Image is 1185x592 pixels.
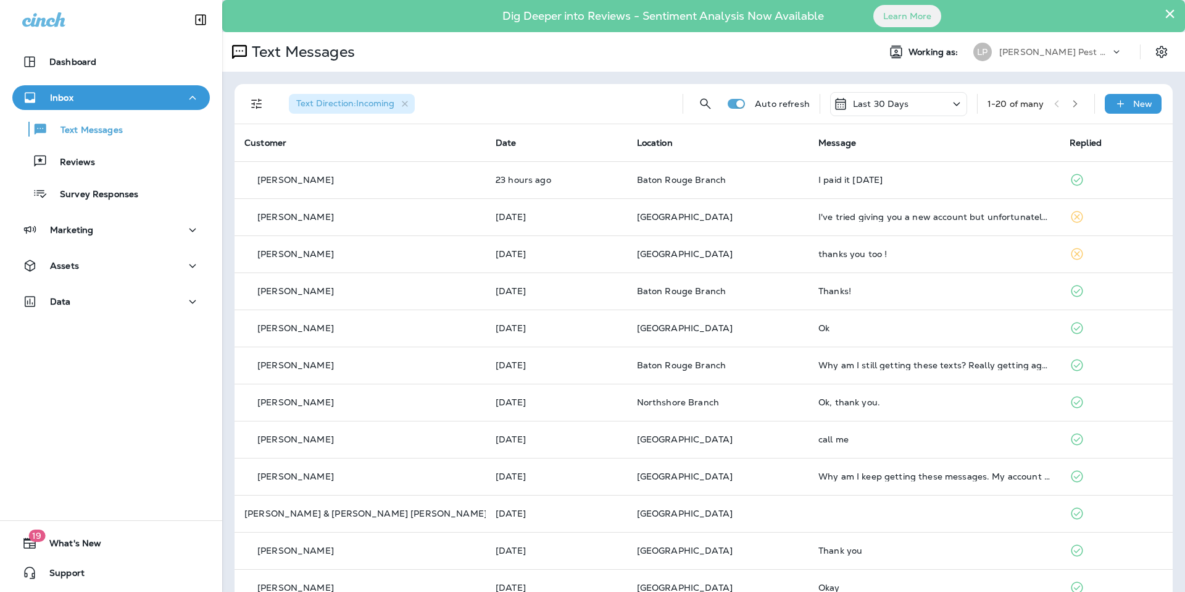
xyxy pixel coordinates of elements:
span: [GEOGRAPHIC_DATA] [637,323,733,334]
p: Marketing [50,225,93,235]
p: [PERSON_NAME] [257,323,334,333]
p: [PERSON_NAME] [257,434,334,444]
button: Collapse Sidebar [183,7,218,32]
button: Search Messages [693,91,718,116]
div: Why am I keep getting these messages. My account is paid up to date [818,471,1050,481]
p: Dashboard [49,57,96,67]
div: Why am I still getting these texts? Really getting aggravating [818,360,1050,370]
p: Sep 26, 2025 03:45 PM [496,249,617,259]
div: Ok, thank you. [818,397,1050,407]
button: Survey Responses [12,180,210,206]
p: [PERSON_NAME] [257,286,334,296]
p: Sep 25, 2025 12:41 PM [496,509,617,518]
button: Filters [244,91,269,116]
p: Sep 25, 2025 09:46 AM [496,546,617,556]
button: Reviews [12,148,210,174]
p: New [1133,99,1152,109]
p: Sep 26, 2025 02:21 PM [496,286,617,296]
div: I paid it Saturday [818,175,1050,185]
p: [PERSON_NAME] [257,360,334,370]
div: I've tried giving you a new account but unfortunately it was a weekend and you don't work. So I u... [818,212,1050,222]
p: [PERSON_NAME] & [PERSON_NAME] [PERSON_NAME] [244,509,487,518]
p: [PERSON_NAME] [257,546,334,556]
div: thanks you too ! [818,249,1050,259]
span: [GEOGRAPHIC_DATA] [637,471,733,482]
span: Northshore Branch [637,397,719,408]
p: Inbox [50,93,73,103]
p: Sep 26, 2025 02:20 PM [496,323,617,333]
span: Support [37,568,85,583]
p: Survey Responses [48,189,138,201]
p: Text Messages [48,125,123,137]
button: Inbox [12,85,210,110]
span: [GEOGRAPHIC_DATA] [637,545,733,556]
button: Learn More [873,5,941,27]
p: Last 30 Days [853,99,909,109]
span: [GEOGRAPHIC_DATA] [637,434,733,445]
p: [PERSON_NAME] [257,175,334,185]
p: Sep 29, 2025 10:50 AM [496,212,617,222]
p: [PERSON_NAME] [257,212,334,222]
div: LP [973,43,992,61]
p: Sep 26, 2025 06:36 AM [496,434,617,444]
div: Text Direction:Incoming [289,94,415,114]
p: [PERSON_NAME] [257,471,334,481]
span: [GEOGRAPHIC_DATA] [637,211,733,222]
button: 19What's New [12,531,210,556]
span: Location [637,137,673,148]
span: Text Direction : Incoming [296,98,394,109]
button: Close [1164,4,1176,23]
button: Data [12,289,210,314]
div: Ok [818,323,1050,333]
div: Thank you [818,546,1050,556]
p: Sep 26, 2025 12:09 PM [496,360,617,370]
span: Baton Rouge Branch [637,360,726,371]
p: [PERSON_NAME] [257,397,334,407]
span: Replied [1070,137,1102,148]
button: Dashboard [12,49,210,74]
span: Date [496,137,517,148]
div: Thanks! [818,286,1050,296]
p: [PERSON_NAME] [257,249,334,259]
span: Baton Rouge Branch [637,174,726,185]
span: [GEOGRAPHIC_DATA] [637,508,733,519]
span: What's New [37,538,101,553]
p: Sep 29, 2025 12:18 PM [496,175,617,185]
p: Text Messages [247,43,355,61]
span: [GEOGRAPHIC_DATA] [637,248,733,260]
div: 1 - 20 of many [987,99,1044,109]
button: Settings [1150,41,1173,63]
button: Support [12,560,210,585]
p: Sep 25, 2025 01:41 PM [496,471,617,481]
p: Auto refresh [755,99,810,109]
p: Sep 26, 2025 08:21 AM [496,397,617,407]
button: Marketing [12,218,210,242]
button: Assets [12,253,210,278]
p: Assets [50,261,79,271]
div: call me [818,434,1050,444]
p: Data [50,297,71,307]
p: Reviews [48,157,95,169]
span: Customer [244,137,286,148]
span: Working as: [908,47,961,57]
span: 19 [28,530,45,542]
p: [PERSON_NAME] Pest Control [999,47,1110,57]
p: Dig Deeper into Reviews - Sentiment Analysis Now Available [467,14,860,18]
span: Baton Rouge Branch [637,285,726,297]
span: Message [818,137,856,148]
button: Text Messages [12,116,210,142]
